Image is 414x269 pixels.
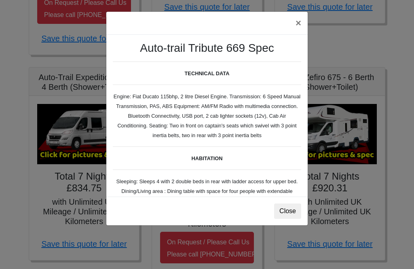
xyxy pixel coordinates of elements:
button: × [289,12,308,34]
button: Close [274,203,301,219]
b: TECHNICAL DATA [185,70,230,76]
b: HABITATION [191,155,222,161]
h3: Auto-trail Tribute 669 Spec [113,41,301,55]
